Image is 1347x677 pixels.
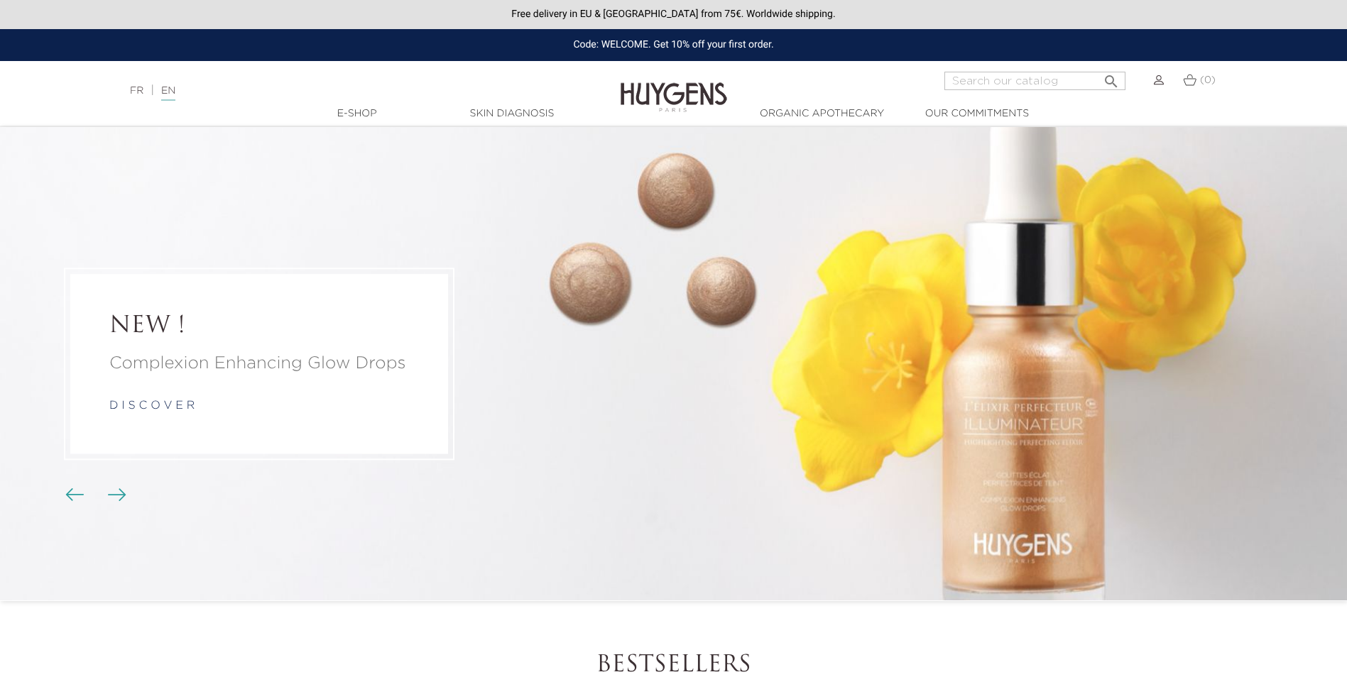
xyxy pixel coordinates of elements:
[109,351,409,377] a: Complexion Enhancing Glow Drops
[1098,67,1124,87] button: 
[109,313,409,340] a: NEW !
[286,106,428,121] a: E-Shop
[906,106,1048,121] a: Our commitments
[944,72,1125,90] input: Search
[123,82,550,99] div: |
[751,106,893,121] a: Organic Apothecary
[1103,69,1120,86] i: 
[71,485,117,506] div: Carousel buttons
[441,106,583,121] a: Skin Diagnosis
[130,86,143,96] a: FR
[1200,75,1216,85] span: (0)
[161,86,175,101] a: EN
[109,401,195,412] a: d i s c o v e r
[621,60,727,114] img: Huygens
